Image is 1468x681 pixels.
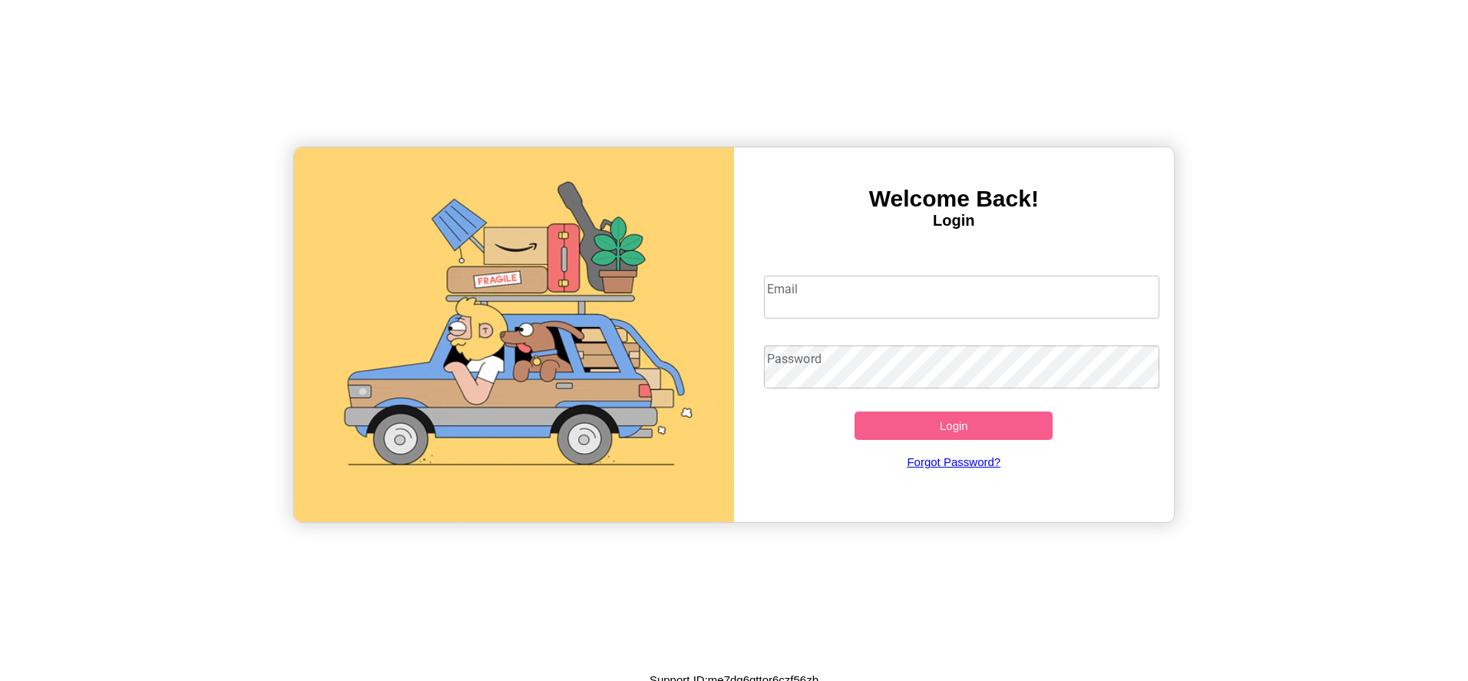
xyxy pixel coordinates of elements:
[734,212,1174,230] h4: Login
[294,147,734,522] img: gif
[756,440,1152,484] a: Forgot Password?
[855,412,1053,440] button: Login
[734,186,1174,212] h3: Welcome Back!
